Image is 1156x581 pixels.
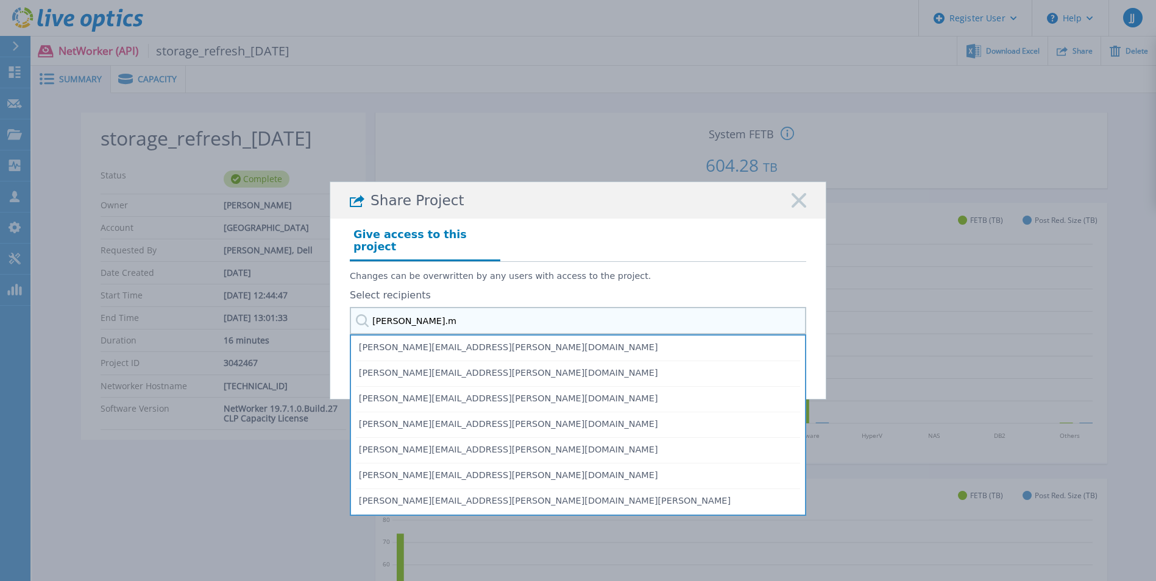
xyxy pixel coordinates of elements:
li: [PERSON_NAME][EMAIL_ADDRESS][PERSON_NAME][DOMAIN_NAME] [356,438,800,463]
li: [PERSON_NAME][EMAIL_ADDRESS][PERSON_NAME][DOMAIN_NAME] [356,463,800,489]
input: Enter email address [350,307,806,334]
label: Select recipients [350,290,806,301]
p: Changes can be overwritten by any users with access to the project. [350,271,806,281]
li: [PERSON_NAME][EMAIL_ADDRESS][PERSON_NAME][DOMAIN_NAME][PERSON_NAME] [356,489,800,515]
li: [PERSON_NAME][EMAIL_ADDRESS][PERSON_NAME][DOMAIN_NAME] [356,387,800,412]
li: [PERSON_NAME][EMAIL_ADDRESS][PERSON_NAME][DOMAIN_NAME] [356,336,800,361]
li: [PERSON_NAME][EMAIL_ADDRESS][PERSON_NAME][DOMAIN_NAME] [356,361,800,387]
span: Share Project [371,192,464,209]
h4: Give access to this project [350,225,500,261]
li: [PERSON_NAME][EMAIL_ADDRESS][PERSON_NAME][DOMAIN_NAME] [356,412,800,438]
